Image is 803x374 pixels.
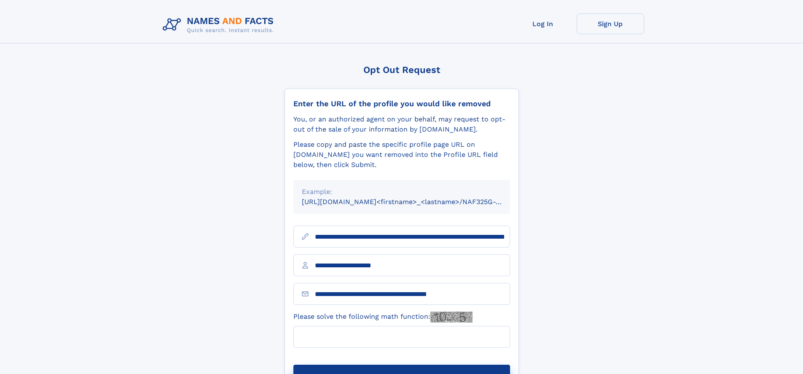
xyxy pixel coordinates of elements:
a: Sign Up [577,13,644,34]
div: Please copy and paste the specific profile page URL on [DOMAIN_NAME] you want removed into the Pr... [293,140,510,170]
label: Please solve the following math function: [293,312,473,323]
img: Logo Names and Facts [159,13,281,36]
a: Log In [509,13,577,34]
div: Opt Out Request [285,65,519,75]
div: You, or an authorized agent on your behalf, may request to opt-out of the sale of your informatio... [293,114,510,135]
div: Enter the URL of the profile you would like removed [293,99,510,108]
small: [URL][DOMAIN_NAME]<firstname>_<lastname>/NAF325G-xxxxxxxx [302,198,526,206]
div: Example: [302,187,502,197]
